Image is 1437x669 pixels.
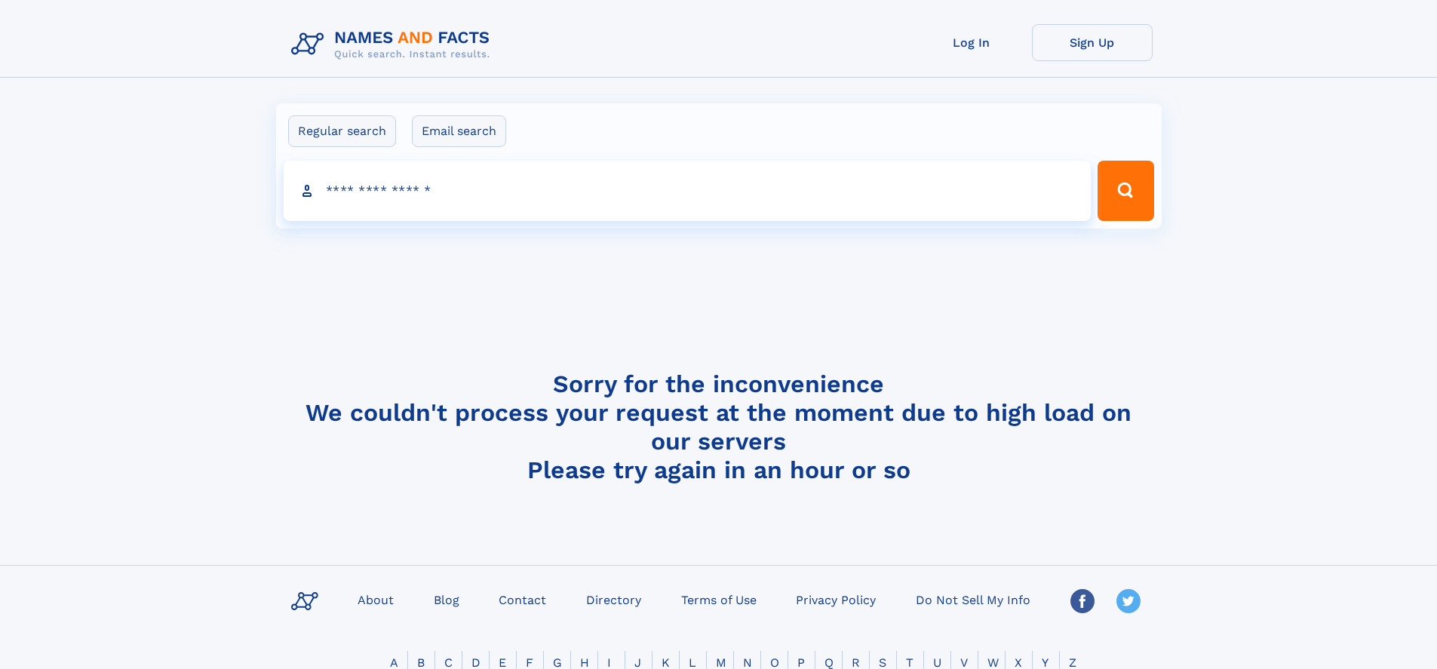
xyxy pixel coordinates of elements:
a: Sign Up [1032,24,1153,61]
a: Log In [911,24,1032,61]
label: Regular search [288,115,396,147]
a: Privacy Policy [790,588,882,610]
img: Twitter [1116,589,1141,613]
img: Logo Names and Facts [285,24,502,65]
a: Blog [428,588,465,610]
a: Do Not Sell My Info [910,588,1036,610]
label: Email search [412,115,506,147]
img: Facebook [1070,589,1095,613]
a: About [352,588,400,610]
input: search input [284,161,1092,221]
a: Directory [580,588,647,610]
h4: Sorry for the inconvenience We couldn't process your request at the moment due to high load on ou... [285,370,1153,484]
a: Contact [493,588,552,610]
a: Terms of Use [675,588,763,610]
button: Search Button [1098,161,1153,221]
